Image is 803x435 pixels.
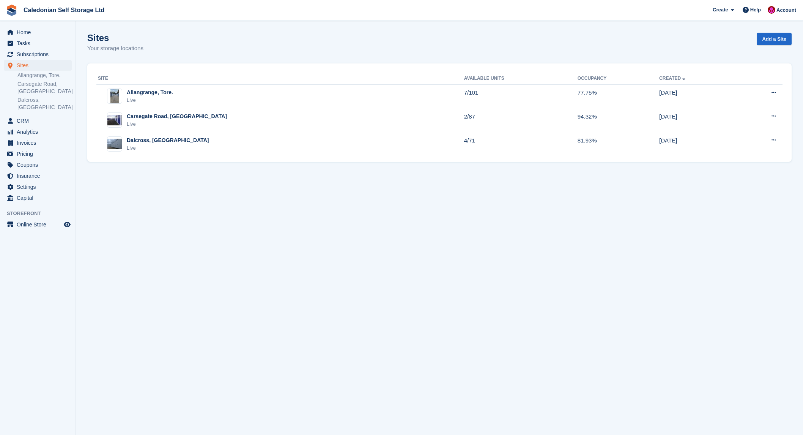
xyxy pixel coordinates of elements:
[4,38,72,49] a: menu
[110,89,119,104] img: Image of Allangrange, Tore. site
[4,49,72,60] a: menu
[17,49,62,60] span: Subscriptions
[6,5,17,16] img: stora-icon-8386f47178a22dfd0bd8f6a31ec36ba5ce8667c1dd55bd0f319d3a0aa187defe.svg
[17,219,62,230] span: Online Store
[127,144,209,152] div: Live
[17,127,62,137] span: Analytics
[17,149,62,159] span: Pricing
[4,127,72,137] a: menu
[4,160,72,170] a: menu
[776,6,796,14] span: Account
[63,220,72,229] a: Preview store
[464,84,578,108] td: 7/101
[4,219,72,230] a: menu
[20,4,107,16] a: Caledonian Self Storage Ltd
[4,138,72,148] a: menu
[4,149,72,159] a: menu
[127,136,209,144] div: Dalcross, [GEOGRAPHIC_DATA]
[659,108,737,132] td: [DATE]
[127,120,227,128] div: Live
[578,108,659,132] td: 94.32%
[96,73,464,85] th: Site
[757,33,792,45] a: Add a Site
[4,115,72,126] a: menu
[713,6,728,14] span: Create
[659,76,687,81] a: Created
[17,81,72,95] a: Carsegate Road, [GEOGRAPHIC_DATA]
[17,60,62,71] span: Sites
[127,89,173,96] div: Allangrange, Tore.
[464,73,578,85] th: Available Units
[107,115,122,126] img: Image of Carsegate Road, Inverness site
[17,96,72,111] a: Dalcross, [GEOGRAPHIC_DATA]
[17,27,62,38] span: Home
[4,193,72,203] a: menu
[17,115,62,126] span: CRM
[17,182,62,192] span: Settings
[17,138,62,148] span: Invoices
[659,132,737,156] td: [DATE]
[578,84,659,108] td: 77.75%
[127,112,227,120] div: Carsegate Road, [GEOGRAPHIC_DATA]
[578,73,659,85] th: Occupancy
[17,160,62,170] span: Coupons
[127,96,173,104] div: Live
[87,33,143,43] h1: Sites
[768,6,775,14] img: Donald Mathieson
[107,139,122,150] img: Image of Dalcross, Inverness site
[17,193,62,203] span: Capital
[464,132,578,156] td: 4/71
[4,27,72,38] a: menu
[659,84,737,108] td: [DATE]
[17,38,62,49] span: Tasks
[578,132,659,156] td: 81.93%
[464,108,578,132] td: 2/87
[17,72,72,79] a: Allangrange, Tore.
[4,182,72,192] a: menu
[7,210,76,217] span: Storefront
[17,171,62,181] span: Insurance
[750,6,761,14] span: Help
[4,60,72,71] a: menu
[87,44,143,53] p: Your storage locations
[4,171,72,181] a: menu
